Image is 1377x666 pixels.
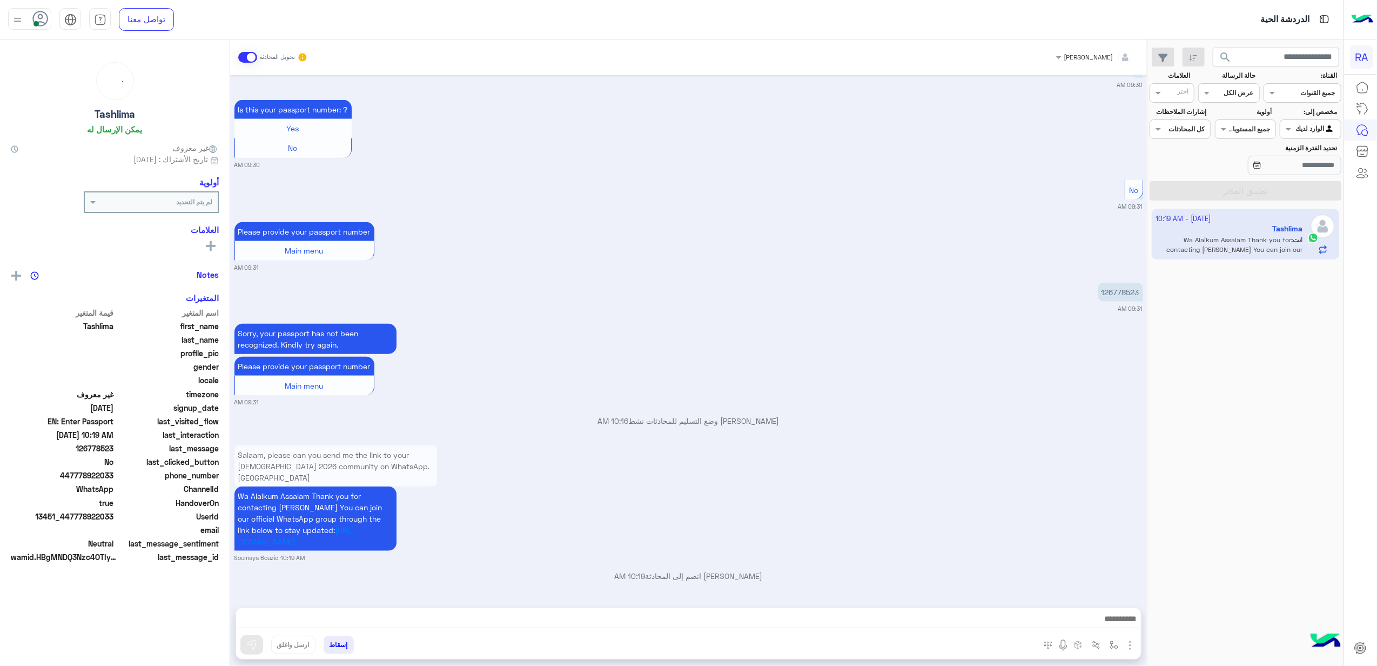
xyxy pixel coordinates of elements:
span: phone_number [116,470,219,481]
small: Soumaya Bouzid 10:19 AM [234,554,305,562]
span: Wa Alaikum Assalam Thank you for contacting [PERSON_NAME] You can join our official WhatsApp grou... [238,491,382,535]
span: null [11,361,114,372]
a: تواصل معنا [119,8,174,31]
h6: العلامات [11,225,219,235]
span: قيمة المتغير [11,307,114,318]
label: القناة: [1265,71,1338,81]
span: [PERSON_NAME] [1064,53,1113,61]
img: send attachment [1124,639,1137,652]
small: 09:31 AM [1118,304,1143,313]
img: notes [30,271,39,280]
p: 1/10/2025, 9:31 AM [234,357,374,376]
img: tab [1318,12,1331,26]
span: 126778523 [11,443,114,454]
label: العلامات [1151,71,1190,81]
p: [PERSON_NAME] وضع التسليم للمحادثات نشط [234,415,1143,427]
small: 09:31 AM [234,398,259,407]
img: Trigger scenario [1092,641,1100,649]
span: email [116,524,219,536]
h6: أولوية [199,177,219,187]
span: Yes [287,124,299,133]
img: add [11,271,21,281]
p: 1/10/2025, 10:19 AM [234,445,437,487]
span: Tashlima [11,321,114,332]
span: true [11,497,114,509]
span: HandoverOn [116,497,219,509]
span: No [1129,185,1138,195]
span: profile_pic [116,348,219,359]
div: RA [1350,45,1373,69]
div: اختر [1177,86,1190,99]
img: Logo [1352,8,1373,31]
span: null [11,524,114,536]
small: 09:31 AM [234,263,259,272]
h6: Notes [197,270,219,279]
img: profile [11,13,24,26]
h6: يمكن الإرسال له [88,124,143,134]
span: Main menu [285,246,324,255]
span: last_message_sentiment [116,538,219,549]
button: create order [1070,636,1087,654]
img: send message [246,640,257,650]
b: لم يتم التحديد [176,198,212,206]
img: create order [1074,641,1083,649]
span: 0 [11,538,114,549]
small: 09:30 AM [234,161,260,169]
span: 10:19 AM [615,571,646,581]
img: send voice note [1057,639,1070,652]
span: last_visited_flow [116,416,219,427]
span: ChannelId [116,483,219,495]
span: Main menu [285,381,324,390]
p: 1/10/2025, 9:30 AM [234,100,352,119]
button: search [1213,48,1239,71]
span: search [1219,51,1232,64]
p: 1/10/2025, 9:31 AM [234,324,397,354]
label: أولوية [1216,107,1272,117]
span: last_interaction [116,429,219,441]
img: make a call [1044,641,1052,650]
span: اسم المتغير [116,307,219,318]
span: No [11,456,114,468]
label: تحديد الفترة الزمنية [1216,143,1337,153]
img: tab [94,14,106,26]
span: 10:16 AM [598,416,629,425]
p: الدردشة الحية [1260,12,1309,27]
h5: Tashlima [95,108,135,121]
span: 2025-10-01T06:30:13.813Z [11,402,114,414]
label: مخصص إلى: [1281,107,1337,117]
span: null [11,375,114,386]
span: gender [116,361,219,372]
span: 13451_447778922033 [11,511,114,522]
span: last_clicked_button [116,456,219,468]
span: last_message [116,443,219,454]
span: first_name [116,321,219,332]
span: 447778922033 [11,470,114,481]
span: last_message_id [121,551,219,563]
button: تطبيق الفلاتر [1150,181,1341,201]
small: 09:30 AM [1117,81,1143,89]
p: [PERSON_NAME] انضم إلى المحادثة [234,570,1143,582]
button: select flow [1105,636,1123,654]
img: hulul-logo.png [1307,623,1345,661]
img: select flow [1110,641,1118,649]
span: locale [116,375,219,386]
p: 1/10/2025, 9:31 AM [234,222,374,241]
span: UserId [116,511,219,522]
span: signup_date [116,402,219,414]
span: غير معروف [172,142,219,154]
span: 2025-10-01T07:19:07.846Z [11,429,114,441]
h6: المتغيرات [186,293,219,303]
button: إسقاط [324,636,354,654]
button: Trigger scenario [1087,636,1105,654]
span: تاريخ الأشتراك : [DATE] [133,154,208,165]
span: غير معروف [11,389,114,400]
a: [URL][DOMAIN_NAME] [238,525,355,546]
span: No [288,143,298,152]
small: 09:31 AM [1118,202,1143,211]
label: إشارات الملاحظات [1151,107,1206,117]
span: EN: Enter Passport [11,416,114,427]
a: tab [89,8,111,31]
span: timezone [116,389,219,400]
span: 2 [11,483,114,495]
img: tab [64,14,77,26]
